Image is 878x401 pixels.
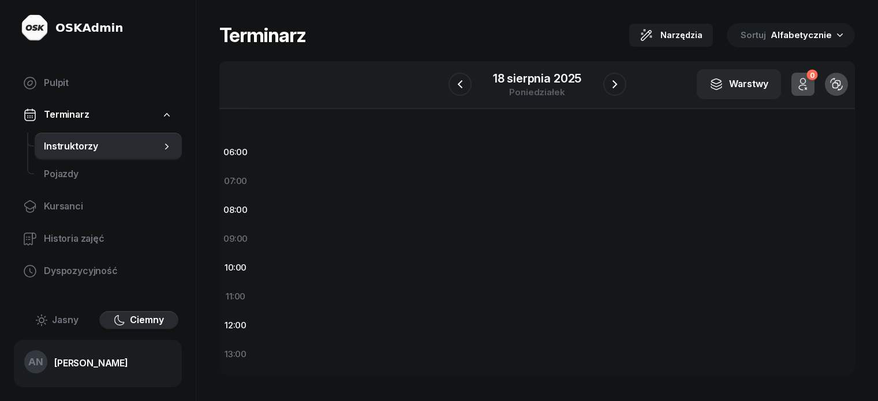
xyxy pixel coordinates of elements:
[219,340,252,369] div: 13:00
[14,102,182,128] a: Terminarz
[55,20,123,36] div: OSKAdmin
[493,88,581,96] div: poniedziałek
[219,167,252,196] div: 07:00
[54,358,128,368] div: [PERSON_NAME]
[44,199,173,214] span: Kursanci
[741,28,768,43] span: Sortuj
[771,29,832,40] span: Alfabetycznie
[660,28,703,42] span: Narzędzia
[44,107,89,122] span: Terminarz
[791,73,815,96] button: 0
[130,313,164,328] span: Ciemny
[35,133,182,160] a: Instruktorzy
[44,231,173,246] span: Historia zajęć
[219,138,252,167] div: 06:00
[629,24,713,47] button: Narzędzia
[44,76,173,91] span: Pulpit
[44,167,173,182] span: Pojazdy
[697,69,781,99] button: Warstwy
[219,369,252,398] div: 14:00
[21,14,48,42] img: logo-light@2x.png
[14,193,182,220] a: Kursanci
[219,311,252,340] div: 12:00
[14,225,182,253] a: Historia zajęć
[219,196,252,224] div: 08:00
[219,282,252,311] div: 11:00
[219,25,306,46] h1: Terminarz
[99,311,179,329] button: Ciemny
[219,253,252,282] div: 10:00
[35,160,182,188] a: Pojazdy
[52,313,79,328] span: Jasny
[727,23,855,47] button: Sortuj Alfabetycznie
[44,139,161,154] span: Instruktorzy
[219,224,252,253] div: 09:00
[709,77,768,92] div: Warstwy
[44,264,173,279] span: Dyspozycyjność
[806,70,817,81] div: 0
[17,311,97,329] button: Jasny
[28,357,43,367] span: AN
[493,73,581,84] div: 18 sierpnia 2025
[14,257,182,285] a: Dyspozycyjność
[14,69,182,97] a: Pulpit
